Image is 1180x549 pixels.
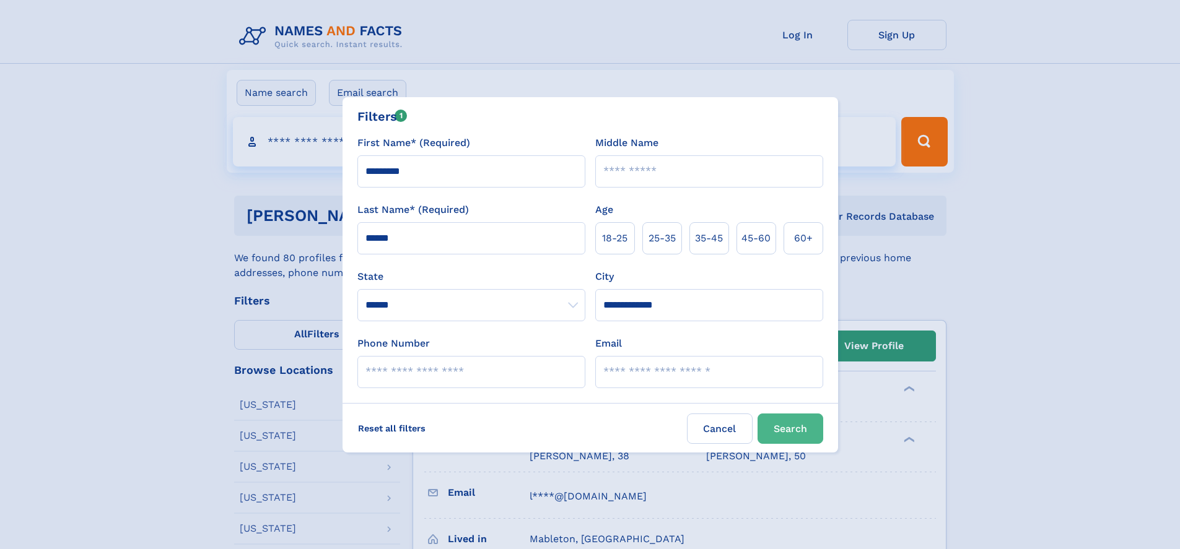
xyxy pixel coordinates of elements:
label: Phone Number [357,336,430,351]
label: City [595,269,614,284]
span: 18‑25 [602,231,627,246]
label: First Name* (Required) [357,136,470,150]
span: 35‑45 [695,231,723,246]
span: 60+ [794,231,813,246]
label: Last Name* (Required) [357,202,469,217]
span: 25‑35 [649,231,676,246]
label: Age [595,202,613,217]
div: Filters [357,107,408,126]
label: Email [595,336,622,351]
span: 45‑60 [741,231,771,246]
button: Search [758,413,823,444]
label: State [357,269,585,284]
label: Middle Name [595,136,658,150]
label: Cancel [687,413,753,444]
label: Reset all filters [350,413,434,443]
